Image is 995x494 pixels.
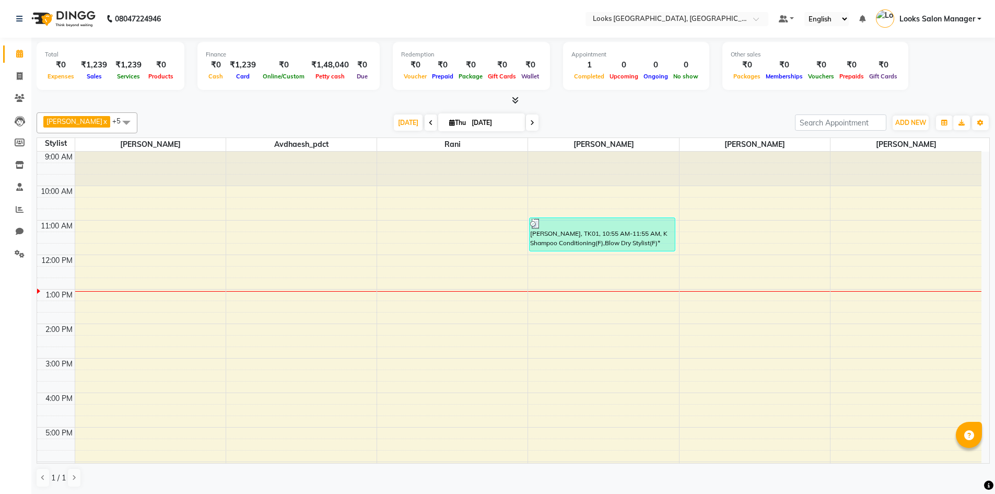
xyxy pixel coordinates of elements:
div: 1 [571,59,607,71]
div: 3:00 PM [43,359,75,370]
div: 2:00 PM [43,324,75,335]
div: ₹0 [837,59,867,71]
div: ₹0 [401,59,429,71]
span: [DATE] [394,114,423,131]
div: Redemption [401,50,542,59]
span: Ongoing [641,73,671,80]
div: ₹0 [805,59,837,71]
span: Petty cash [313,73,347,80]
div: 10:00 AM [39,186,75,197]
span: Due [354,73,370,80]
span: Services [114,73,143,80]
div: 9:00 AM [43,152,75,163]
span: Card [233,73,252,80]
input: Search Appointment [795,114,886,131]
span: [PERSON_NAME] [75,138,226,151]
div: Other sales [731,50,900,59]
span: Thu [447,119,469,127]
span: Avdhaesh_pdct [226,138,377,151]
div: ₹0 [429,59,456,71]
div: ₹0 [45,59,77,71]
div: 5:00 PM [43,428,75,439]
span: rani [377,138,528,151]
span: Vouchers [805,73,837,80]
div: ₹0 [731,59,763,71]
div: 1:00 PM [43,290,75,301]
img: Looks Salon Manager [876,9,894,28]
span: Prepaids [837,73,867,80]
div: 0 [671,59,701,71]
span: Completed [571,73,607,80]
div: Stylist [37,138,75,149]
div: ₹0 [353,59,371,71]
span: Prepaid [429,73,456,80]
div: ₹1,239 [111,59,146,71]
div: ₹0 [206,59,226,71]
div: ₹0 [867,59,900,71]
span: Online/Custom [260,73,307,80]
span: Gift Cards [485,73,519,80]
div: ₹0 [763,59,805,71]
div: ₹1,239 [226,59,260,71]
span: [PERSON_NAME] [830,138,981,151]
div: [PERSON_NAME], TK01, 10:55 AM-11:55 AM, K Shampoo Conditioning(F),Blow Dry Stylist(F)* [530,218,674,251]
span: [PERSON_NAME] [528,138,678,151]
span: Upcoming [607,73,641,80]
span: No show [671,73,701,80]
span: Gift Cards [867,73,900,80]
div: ₹0 [146,59,176,71]
span: Expenses [45,73,77,80]
div: 6:00 PM [43,462,75,473]
div: Appointment [571,50,701,59]
span: Wallet [519,73,542,80]
a: x [102,117,107,125]
span: Voucher [401,73,429,80]
span: Sales [84,73,104,80]
span: Products [146,73,176,80]
div: ₹1,239 [77,59,111,71]
div: 0 [641,59,671,71]
span: Packages [731,73,763,80]
div: Total [45,50,176,59]
div: ₹1,48,040 [307,59,353,71]
span: Cash [206,73,226,80]
div: 11:00 AM [39,221,75,232]
div: 12:00 PM [39,255,75,266]
span: +5 [112,117,128,125]
div: 4:00 PM [43,393,75,404]
span: Memberships [763,73,805,80]
div: ₹0 [260,59,307,71]
button: ADD NEW [893,116,929,130]
span: [PERSON_NAME] [46,117,102,125]
span: [PERSON_NAME] [680,138,830,151]
div: Finance [206,50,371,59]
div: ₹0 [456,59,485,71]
span: Looks Salon Manager [899,14,975,25]
b: 08047224946 [115,4,161,33]
span: 1 / 1 [51,473,66,484]
div: ₹0 [519,59,542,71]
div: ₹0 [485,59,519,71]
span: ADD NEW [895,119,926,127]
div: 0 [607,59,641,71]
input: 2025-09-04 [469,115,521,131]
img: logo [27,4,98,33]
span: Package [456,73,485,80]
